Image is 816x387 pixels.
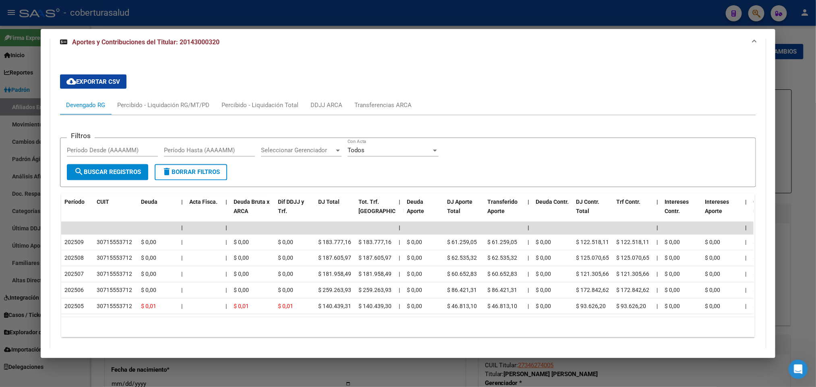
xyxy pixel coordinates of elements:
[528,271,529,277] span: |
[528,225,529,231] span: |
[407,255,422,261] span: $ 0,00
[318,239,351,246] span: $ 183.777,16
[616,287,649,294] span: $ 172.842,62
[745,239,746,246] span: |
[616,303,646,310] span: $ 93.626,20
[789,360,808,379] iframe: Intercom live chat
[399,271,400,277] span: |
[181,255,182,261] span: |
[318,303,351,310] span: $ 140.439,31
[181,225,183,231] span: |
[576,239,609,246] span: $ 122.518,11
[226,271,227,277] span: |
[576,199,599,215] span: DJ Contr. Total
[162,169,220,176] span: Borrar Filtros
[358,303,391,310] span: $ 140.439,30
[60,75,126,89] button: Exportar CSV
[141,271,156,277] span: $ 0,00
[222,101,298,110] div: Percibido - Liquidación Total
[745,271,746,277] span: |
[50,29,765,55] mat-expansion-panel-header: Aportes y Contribuciones del Titular: 20143000320
[705,199,729,215] span: Intereses Aporte
[407,271,422,277] span: $ 0,00
[616,239,649,246] span: $ 122.518,11
[576,271,609,277] span: $ 121.305,66
[447,255,477,261] span: $ 62.535,32
[616,199,640,205] span: Trf Contr.
[487,199,518,215] span: Transferido Aporte
[745,303,746,310] span: |
[355,194,396,229] datatable-header-cell: Tot. Trf. Bruto
[318,255,351,261] span: $ 187.605,97
[230,194,275,229] datatable-header-cell: Deuda Bruta x ARCA
[447,303,477,310] span: $ 46.813,10
[93,194,138,229] datatable-header-cell: CUIT
[97,238,132,247] div: 30715553712
[399,225,400,231] span: |
[399,239,400,246] span: |
[74,167,84,177] mat-icon: search
[181,271,182,277] span: |
[665,303,680,310] span: $ 0,00
[528,255,529,261] span: |
[745,225,747,231] span: |
[444,194,484,229] datatable-header-cell: DJ Aporte Total
[278,271,293,277] span: $ 0,00
[447,271,477,277] span: $ 60.652,83
[576,287,609,294] span: $ 172.842,62
[67,164,148,180] button: Buscar Registros
[72,38,220,46] span: Aportes y Contribuciones del Titular: 20143000320
[745,287,746,294] span: |
[657,199,658,205] span: |
[226,239,227,246] span: |
[278,255,293,261] span: $ 0,00
[66,78,120,85] span: Exportar CSV
[358,287,391,294] span: $ 259.263,93
[261,147,334,154] span: Seleccionar Gerenciador
[753,287,791,294] span: $ 4.285.496,74
[665,199,689,215] span: Intereses Contr.
[665,255,680,261] span: $ 0,00
[141,239,156,246] span: $ 0,00
[234,199,269,215] span: Deuda Bruta x ARCA
[74,169,141,176] span: Buscar Registros
[181,239,182,246] span: |
[399,255,400,261] span: |
[186,194,222,229] datatable-header-cell: Acta Fisca.
[484,194,524,229] datatable-header-cell: Transferido Aporte
[222,194,230,229] datatable-header-cell: |
[61,194,93,229] datatable-header-cell: Período
[141,303,156,310] span: $ 0,01
[278,199,304,215] span: Dif DDJJ y Trf.
[399,199,400,205] span: |
[536,255,551,261] span: $ 0,00
[64,199,85,205] span: Período
[657,287,658,294] span: |
[705,287,720,294] span: $ 0,00
[138,194,178,229] datatable-header-cell: Deuda
[447,287,477,294] span: $ 86.421,31
[742,194,750,229] datatable-header-cell: |
[576,303,606,310] span: $ 93.626,20
[117,101,209,110] div: Percibido - Liquidación RG/MT/PD
[141,199,157,205] span: Deuda
[64,287,84,294] span: 202506
[528,287,529,294] span: |
[536,199,569,205] span: Deuda Contr.
[275,194,315,229] datatable-header-cell: Dif DDJJ y Trf.
[528,199,529,205] span: |
[358,239,391,246] span: $ 183.777,16
[354,101,412,110] div: Transferencias ARCA
[657,303,658,310] span: |
[536,239,551,246] span: $ 0,00
[358,271,391,277] span: $ 181.958,49
[64,255,84,261] span: 202508
[487,303,517,310] span: $ 46.813,10
[97,302,132,311] div: 30715553712
[278,287,293,294] span: $ 0,00
[318,199,340,205] span: DJ Total
[97,286,132,295] div: 30715553712
[528,239,529,246] span: |
[573,194,613,229] datatable-header-cell: DJ Contr. Total
[178,194,186,229] datatable-header-cell: |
